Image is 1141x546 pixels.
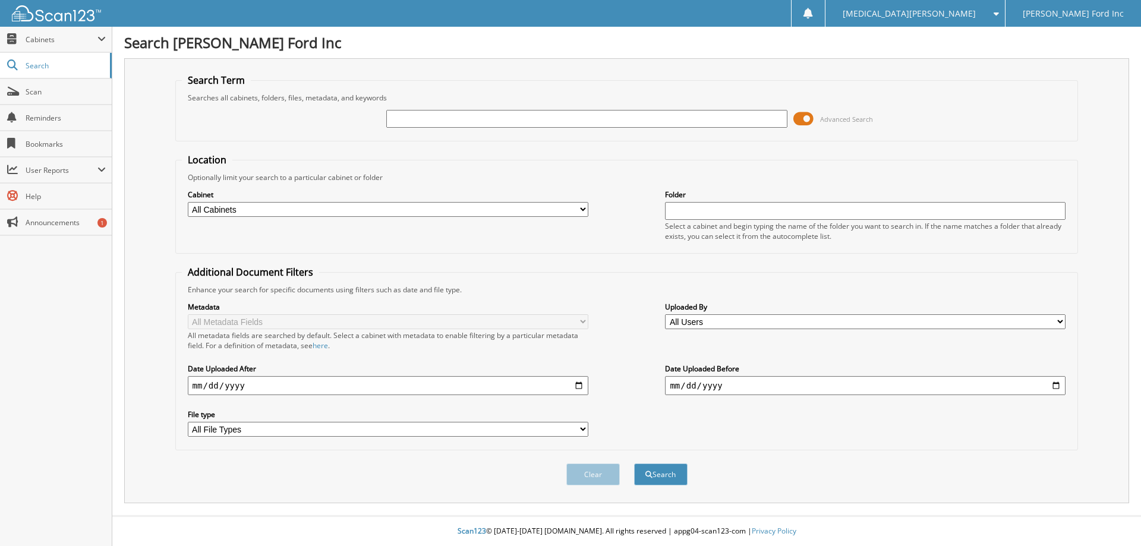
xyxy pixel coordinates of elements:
[26,34,97,45] span: Cabinets
[458,526,486,536] span: Scan123
[26,61,104,71] span: Search
[112,517,1141,546] div: © [DATE]-[DATE] [DOMAIN_NAME]. All rights reserved | appg04-scan123-com |
[665,376,1066,395] input: end
[182,285,1072,295] div: Enhance your search for specific documents using filters such as date and file type.
[634,463,688,485] button: Search
[97,218,107,228] div: 1
[188,364,588,374] label: Date Uploaded After
[665,302,1066,312] label: Uploaded By
[12,5,101,21] img: scan123-logo-white.svg
[26,217,106,228] span: Announcements
[182,266,319,279] legend: Additional Document Filters
[566,463,620,485] button: Clear
[182,153,232,166] legend: Location
[752,526,796,536] a: Privacy Policy
[26,113,106,123] span: Reminders
[188,376,588,395] input: start
[1023,10,1124,17] span: [PERSON_NAME] Ford Inc
[188,330,588,351] div: All metadata fields are searched by default. Select a cabinet with metadata to enable filtering b...
[820,115,873,124] span: Advanced Search
[182,93,1072,103] div: Searches all cabinets, folders, files, metadata, and keywords
[313,340,328,351] a: here
[182,74,251,87] legend: Search Term
[843,10,976,17] span: [MEDICAL_DATA][PERSON_NAME]
[188,302,588,312] label: Metadata
[665,221,1066,241] div: Select a cabinet and begin typing the name of the folder you want to search in. If the name match...
[665,190,1066,200] label: Folder
[26,139,106,149] span: Bookmarks
[182,172,1072,182] div: Optionally limit your search to a particular cabinet or folder
[665,364,1066,374] label: Date Uploaded Before
[26,87,106,97] span: Scan
[124,33,1129,52] h1: Search [PERSON_NAME] Ford Inc
[188,190,588,200] label: Cabinet
[26,165,97,175] span: User Reports
[26,191,106,201] span: Help
[188,409,588,419] label: File type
